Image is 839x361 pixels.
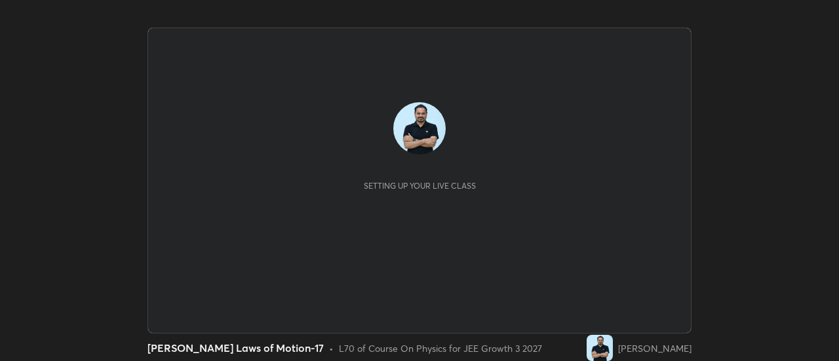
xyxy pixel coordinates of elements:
[618,341,692,355] div: [PERSON_NAME]
[364,181,476,191] div: Setting up your live class
[587,335,613,361] img: 0aa4a9aead7a489ea7c77bce355376cd.jpg
[339,341,542,355] div: L70 of Course On Physics for JEE Growth 3 2027
[147,340,324,356] div: [PERSON_NAME] Laws of Motion-17
[393,102,446,155] img: 0aa4a9aead7a489ea7c77bce355376cd.jpg
[329,341,334,355] div: •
